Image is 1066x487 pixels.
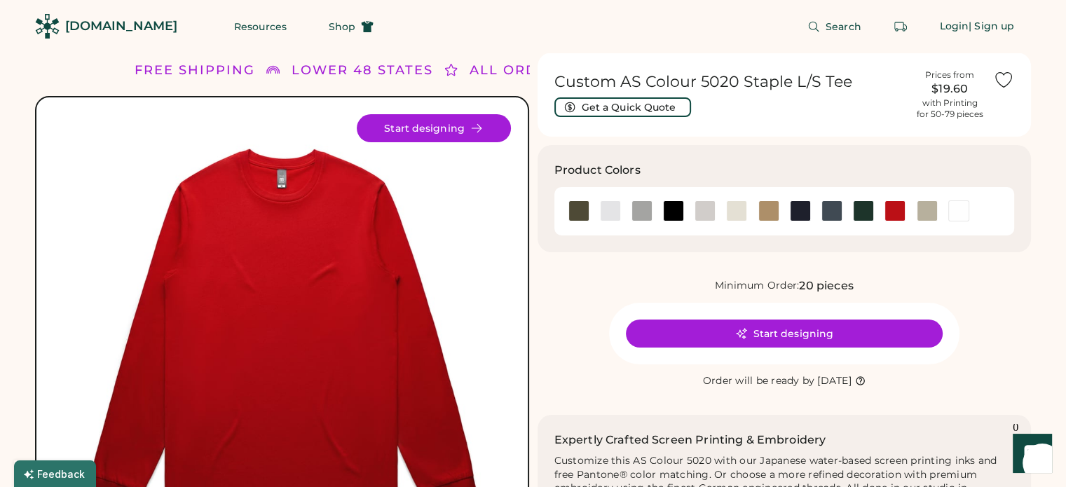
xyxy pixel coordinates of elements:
[799,277,853,294] div: 20 pieces
[357,114,511,142] button: Start designing
[135,61,255,80] div: FREE SHIPPING
[703,374,815,388] div: Order will be ready by
[35,14,60,39] img: Rendered Logo - Screens
[329,22,355,32] span: Shop
[925,69,974,81] div: Prices from
[715,279,800,293] div: Minimum Order:
[826,22,861,32] span: Search
[65,18,177,35] div: [DOMAIN_NAME]
[626,320,943,348] button: Start designing
[969,20,1014,34] div: | Sign up
[312,13,390,41] button: Shop
[470,61,567,80] div: ALL ORDERS
[554,97,691,117] button: Get a Quick Quote
[217,13,303,41] button: Resources
[915,81,985,97] div: $19.60
[917,97,983,120] div: with Printing for 50-79 pieces
[817,374,852,388] div: [DATE]
[887,13,915,41] button: Retrieve an order
[292,61,433,80] div: LOWER 48 STATES
[554,432,826,448] h2: Expertly Crafted Screen Printing & Embroidery
[554,162,641,179] h3: Product Colors
[791,13,878,41] button: Search
[940,20,969,34] div: Login
[999,424,1060,484] iframe: Front Chat
[554,72,907,92] h1: Custom AS Colour 5020 Staple L/S Tee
